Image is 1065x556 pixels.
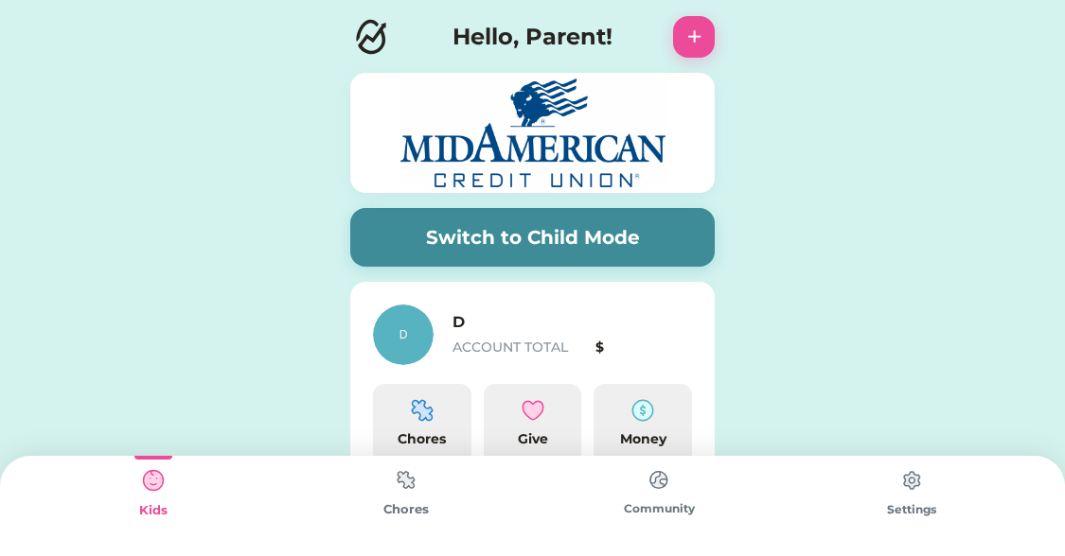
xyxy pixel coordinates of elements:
[893,461,931,499] img: type%3Dchores%2C%20state%3Ddefault.svg
[411,399,434,422] img: programming-module-puzzle-1--code-puzzle-module-programming-plugin-piece.svg
[786,501,1038,518] div: Settings
[453,311,642,334] h6: D
[595,338,693,357] div: $
[134,461,172,499] img: type%3Dkids%2C%20state%3Dselected.svg
[453,20,612,54] h4: Hello, Parent!
[601,429,684,449] div: Money
[631,399,654,422] img: money-cash-dollar-coin--accounting-billing-payment-cash-coin-currency-money-finance.svg
[350,208,715,267] button: Switch to Child Mode
[522,399,544,422] img: interface-favorite-heart--reward-social-rating-media-heart-it-like-favorite-love.svg
[350,16,392,58] img: Logo.svg
[491,429,575,449] div: Give
[453,338,588,357] div: ACCOUNT TOTAL
[533,500,786,517] div: Community
[673,16,715,58] button: +
[387,461,425,498] img: type%3Dchores%2C%20state%3Ddefault.svg
[640,461,678,498] img: type%3Dchores%2C%20state%3Ddefault.svg
[400,78,666,187] img: 256b70d8-4796-45f1-8c5c-5a292340c4de-logo-LOGO-2C-Illus-Blue-1024x420.png
[279,500,532,519] div: Chores
[27,501,279,520] div: Kids
[381,429,464,449] div: Chores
